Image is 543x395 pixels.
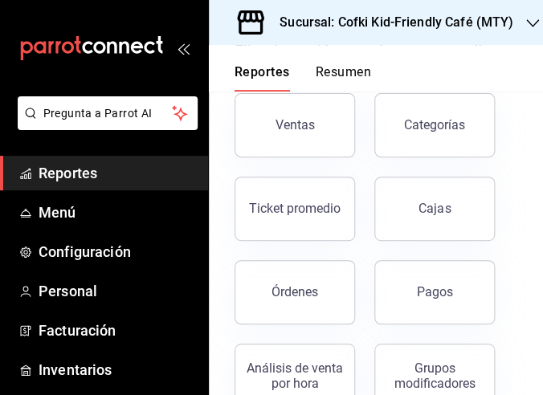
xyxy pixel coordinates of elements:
[39,280,195,302] span: Personal
[417,284,453,299] div: Pagos
[39,202,195,223] span: Menú
[11,116,198,133] a: Pregunta a Parrot AI
[43,105,173,122] span: Pregunta a Parrot AI
[235,64,371,92] div: navigation tabs
[374,260,495,324] button: Pagos
[39,241,195,263] span: Configuración
[404,117,465,132] div: Categorías
[177,42,190,55] button: open_drawer_menu
[235,64,290,92] button: Reportes
[316,64,371,92] button: Resumen
[276,117,315,132] div: Ventas
[267,13,513,32] h3: Sucursal: Cofki Kid-Friendly Café (MTY)
[374,93,495,157] button: Categorías
[39,162,195,184] span: Reportes
[385,360,484,391] div: Grupos modificadores
[245,360,345,391] div: Análisis de venta por hora
[39,359,195,381] span: Inventarios
[235,93,355,157] button: Ventas
[271,284,318,299] div: Órdenes
[18,96,198,130] button: Pregunta a Parrot AI
[374,177,495,241] a: Cajas
[235,260,355,324] button: Órdenes
[235,177,355,241] button: Ticket promedio
[418,199,451,218] div: Cajas
[39,320,195,341] span: Facturación
[249,201,341,216] div: Ticket promedio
